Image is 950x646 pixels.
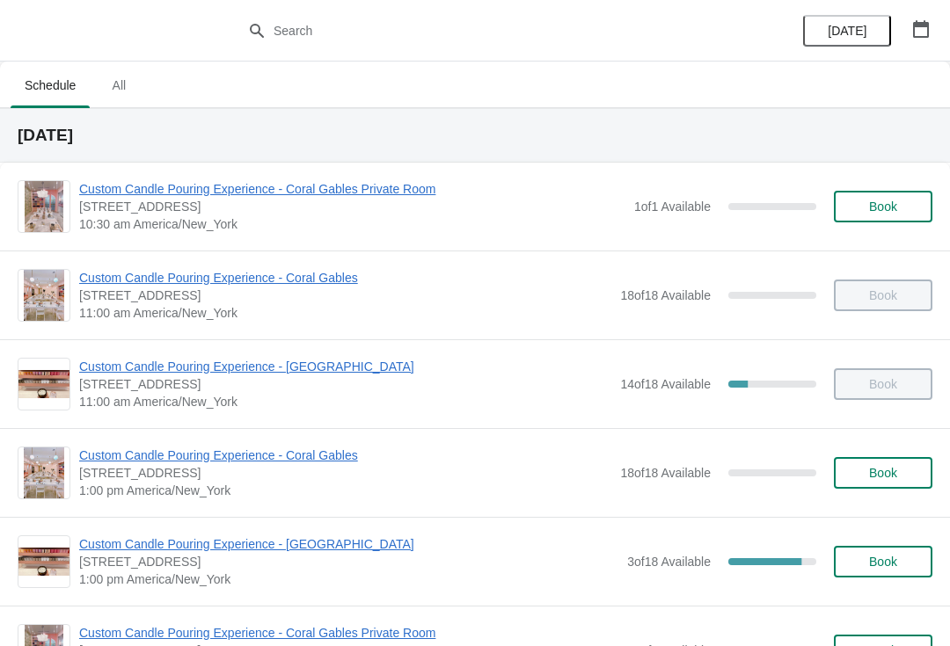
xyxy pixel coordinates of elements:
[79,304,611,322] span: 11:00 am America/New_York
[79,553,618,570] span: [STREET_ADDRESS]
[11,69,90,101] span: Schedule
[869,555,897,569] span: Book
[834,191,932,222] button: Book
[803,15,891,47] button: [DATE]
[869,466,897,480] span: Book
[79,624,625,642] span: Custom Candle Pouring Experience - Coral Gables Private Room
[79,446,611,464] span: Custom Candle Pouring Experience - Coral Gables
[620,377,711,391] span: 14 of 18 Available
[79,375,611,393] span: [STREET_ADDRESS]
[79,464,611,482] span: [STREET_ADDRESS]
[627,555,711,569] span: 3 of 18 Available
[79,269,611,287] span: Custom Candle Pouring Experience - Coral Gables
[273,15,712,47] input: Search
[79,215,625,233] span: 10:30 am America/New_York
[79,180,625,198] span: Custom Candle Pouring Experience - Coral Gables Private Room
[18,127,932,144] h2: [DATE]
[25,181,63,232] img: Custom Candle Pouring Experience - Coral Gables Private Room | 154 Giralda Avenue, Coral Gables, ...
[79,287,611,304] span: [STREET_ADDRESS]
[620,466,711,480] span: 18 of 18 Available
[79,358,611,375] span: Custom Candle Pouring Experience - [GEOGRAPHIC_DATA]
[79,393,611,410] span: 11:00 am America/New_York
[834,457,932,489] button: Book
[869,200,897,214] span: Book
[18,548,69,577] img: Custom Candle Pouring Experience - Fort Lauderdale | 914 East Las Olas Boulevard, Fort Lauderdale...
[79,482,611,499] span: 1:00 pm America/New_York
[79,198,625,215] span: [STREET_ADDRESS]
[828,24,866,38] span: [DATE]
[24,447,65,498] img: Custom Candle Pouring Experience - Coral Gables | 154 Giralda Avenue, Coral Gables, FL, USA | 1:0...
[18,370,69,399] img: Custom Candle Pouring Experience - Fort Lauderdale | 914 East Las Olas Boulevard, Fort Lauderdale...
[620,288,711,302] span: 18 of 18 Available
[79,570,618,588] span: 1:00 pm America/New_York
[834,546,932,577] button: Book
[634,200,711,214] span: 1 of 1 Available
[79,535,618,553] span: Custom Candle Pouring Experience - [GEOGRAPHIC_DATA]
[24,270,65,321] img: Custom Candle Pouring Experience - Coral Gables | 154 Giralda Avenue, Coral Gables, FL, USA | 11:...
[97,69,141,101] span: All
